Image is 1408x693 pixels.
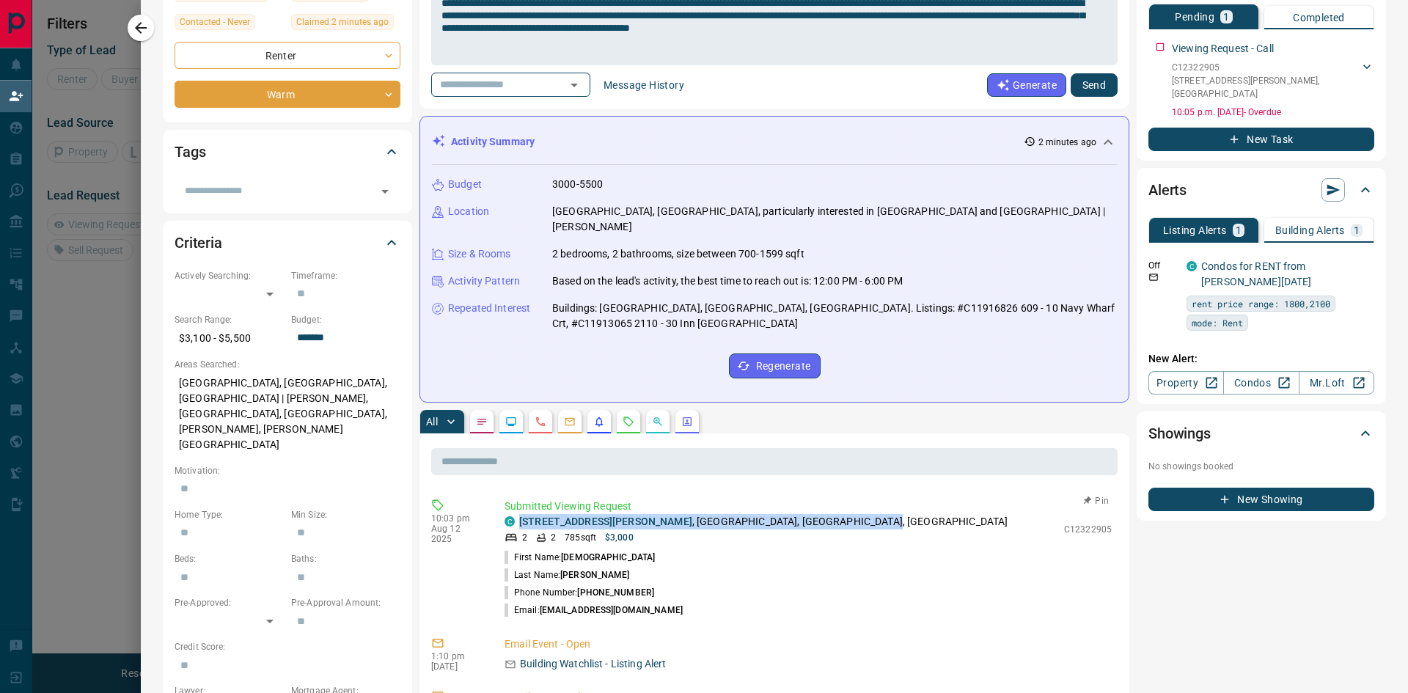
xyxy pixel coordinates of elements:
[431,524,483,544] p: Aug 12 2025
[180,15,250,29] span: Contacted - Never
[1192,315,1243,330] span: mode: Rent
[175,552,284,565] p: Beds:
[432,128,1117,155] div: Activity Summary2 minutes ago
[1223,371,1299,395] a: Condos
[552,246,804,262] p: 2 bedrooms, 2 bathrooms, size between 700-1599 sqft
[519,514,1008,529] p: , [GEOGRAPHIC_DATA], [GEOGRAPHIC_DATA], [GEOGRAPHIC_DATA]
[175,358,400,371] p: Areas Searched:
[551,531,556,544] p: 2
[505,416,517,428] svg: Lead Browsing Activity
[577,587,654,598] span: [PHONE_NUMBER]
[1064,523,1112,536] p: C12322905
[291,596,400,609] p: Pre-Approval Amount:
[1148,178,1187,202] h2: Alerts
[1192,296,1330,311] span: rent price range: 1800,2100
[476,416,488,428] svg: Notes
[1187,261,1197,271] div: condos.ca
[605,531,634,544] p: $3,000
[291,552,400,565] p: Baths:
[519,516,692,527] a: [STREET_ADDRESS][PERSON_NAME]
[175,371,400,457] p: [GEOGRAPHIC_DATA], [GEOGRAPHIC_DATA], [GEOGRAPHIC_DATA] | [PERSON_NAME], [GEOGRAPHIC_DATA], [GEOG...
[987,73,1066,97] button: Generate
[175,231,222,254] h2: Criteria
[564,75,584,95] button: Open
[560,570,629,580] span: [PERSON_NAME]
[1172,106,1374,119] p: 10:05 p.m. [DATE] - Overdue
[1275,225,1345,235] p: Building Alerts
[505,516,515,527] div: condos.ca
[1299,371,1374,395] a: Mr.Loft
[1236,225,1242,235] p: 1
[375,181,395,202] button: Open
[175,134,400,169] div: Tags
[1148,422,1211,445] h2: Showings
[291,508,400,521] p: Min Size:
[431,651,483,661] p: 1:10 pm
[1354,225,1360,235] p: 1
[540,605,683,615] span: [EMAIL_ADDRESS][DOMAIN_NAME]
[1172,41,1274,56] p: Viewing Request - Call
[431,661,483,672] p: [DATE]
[1148,416,1374,451] div: Showings
[505,604,683,617] p: Email:
[175,464,400,477] p: Motivation:
[1071,73,1118,97] button: Send
[505,551,655,564] p: First Name:
[426,417,438,427] p: All
[1148,488,1374,511] button: New Showing
[1172,58,1374,103] div: C12322905[STREET_ADDRESS][PERSON_NAME],[GEOGRAPHIC_DATA]
[291,14,400,34] div: Tue Aug 12 2025
[175,225,400,260] div: Criteria
[1172,74,1360,100] p: [STREET_ADDRESS][PERSON_NAME] , [GEOGRAPHIC_DATA]
[1223,12,1229,22] p: 1
[561,552,655,562] span: [DEMOGRAPHIC_DATA]
[1201,260,1312,287] a: Condos for RENT from [PERSON_NAME][DATE]
[1293,12,1345,23] p: Completed
[552,274,903,289] p: Based on the lead's activity, the best time to reach out is: 12:00 PM - 6:00 PM
[564,416,576,428] svg: Emails
[1163,225,1227,235] p: Listing Alerts
[448,177,482,192] p: Budget
[1148,460,1374,473] p: No showings booked
[175,640,400,653] p: Credit Score:
[595,73,693,97] button: Message History
[1148,371,1224,395] a: Property
[175,269,284,282] p: Actively Searching:
[1175,12,1214,22] p: Pending
[175,81,400,108] div: Warm
[505,637,1112,652] p: Email Event - Open
[448,246,511,262] p: Size & Rooms
[175,313,284,326] p: Search Range:
[535,416,546,428] svg: Calls
[729,353,821,378] button: Regenerate
[175,326,284,351] p: $3,100 - $5,500
[522,531,527,544] p: 2
[175,140,205,164] h2: Tags
[431,513,483,524] p: 10:03 pm
[175,596,284,609] p: Pre-Approved:
[448,274,520,289] p: Activity Pattern
[1172,61,1360,74] p: C12322905
[552,177,603,192] p: 3000-5500
[520,656,666,672] p: Building Watchlist - Listing Alert
[451,134,535,150] p: Activity Summary
[1148,172,1374,208] div: Alerts
[552,204,1117,235] p: [GEOGRAPHIC_DATA], [GEOGRAPHIC_DATA], particularly interested in [GEOGRAPHIC_DATA] and [GEOGRAPHI...
[505,499,1112,514] p: Submitted Viewing Request
[448,301,530,316] p: Repeated Interest
[1148,259,1178,272] p: Off
[652,416,664,428] svg: Opportunities
[1148,272,1159,282] svg: Email
[593,416,605,428] svg: Listing Alerts
[1075,494,1118,507] button: Pin
[175,42,400,69] div: Renter
[552,301,1117,331] p: Buildings: [GEOGRAPHIC_DATA], [GEOGRAPHIC_DATA], [GEOGRAPHIC_DATA]. Listings: #C11916826 609 - 10...
[623,416,634,428] svg: Requests
[505,568,630,582] p: Last Name:
[175,508,284,521] p: Home Type:
[291,313,400,326] p: Budget:
[448,204,489,219] p: Location
[505,586,654,599] p: Phone Number:
[565,531,596,544] p: 785 sqft
[296,15,389,29] span: Claimed 2 minutes ago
